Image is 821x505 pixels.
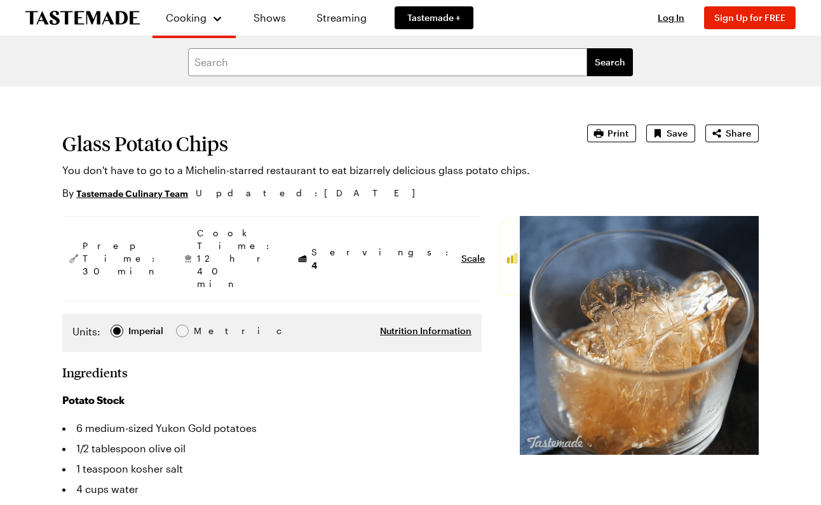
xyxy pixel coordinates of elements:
li: 1 teaspoon kosher salt [62,459,482,479]
span: Metric [194,324,222,338]
li: 6 medium-sized Yukon Gold potatoes [62,418,482,438]
button: Save recipe [646,125,695,142]
label: Units: [72,324,100,339]
a: Tastemade Culinary Team [76,186,188,200]
button: Print [587,125,636,142]
a: Tastemade + [395,6,473,29]
h3: Potato Stock [62,393,482,408]
li: 4 cups water [62,479,482,499]
span: Print [607,127,628,140]
span: Log In [658,12,684,23]
span: Cook Time: 12 hr 40 min [197,227,276,290]
button: Cooking [165,5,223,30]
p: By [62,185,188,201]
span: Save [667,127,688,140]
span: Updated : [DATE] [196,186,428,200]
h2: Ingredients [62,365,128,380]
h1: Glass Potato Chips [62,132,552,155]
div: Imperial [128,324,163,338]
span: Cooking [166,11,207,24]
p: You don't have to go to a Michelin-starred restaurant to eat bizarrely delicious glass potato chips. [62,163,552,178]
span: Share [726,127,751,140]
li: 1/2 tablespoon olive oil [62,438,482,459]
span: Tastemade + [407,11,461,24]
span: Sign Up for FREE [714,12,785,23]
a: To Tastemade Home Page [25,11,140,25]
span: Servings: [311,246,455,272]
span: Imperial [128,324,165,338]
div: Imperial Metric [72,324,221,342]
button: Log In [646,11,696,24]
button: Scale [461,252,485,265]
button: Nutrition Information [380,325,472,337]
span: Search [595,56,625,69]
div: Metric [194,324,221,338]
button: filters [587,48,633,76]
button: Share [705,125,759,142]
span: 4 [311,259,317,271]
button: Sign Up for FREE [704,6,796,29]
span: Prep Time: 30 min [83,239,161,278]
